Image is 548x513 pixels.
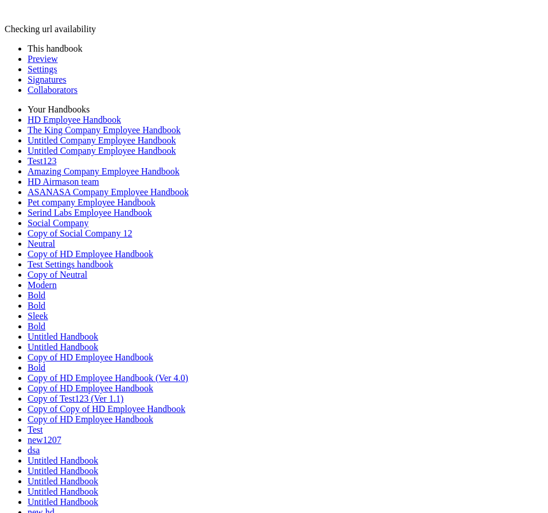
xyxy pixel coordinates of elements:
a: Bold [28,363,45,372]
a: Neutral [28,239,55,248]
a: Bold [28,290,45,300]
a: Bold [28,321,45,331]
a: Signatures [28,75,67,84]
a: Bold [28,301,45,310]
a: Test123 [28,156,56,166]
a: Untitled Handbook [28,487,98,496]
a: Copy of HD Employee Handbook [28,352,153,362]
li: Your Handbooks [28,104,543,115]
a: Amazing Company Employee Handbook [28,166,179,176]
a: Copy of HD Employee Handbook [28,414,153,424]
a: Serind Labs Employee Handbook [28,208,152,217]
li: This handbook [28,44,543,54]
a: Untitled Company Employee Handbook [28,146,176,156]
a: Untitled Company Employee Handbook [28,135,176,145]
a: ASANASA Company Employee Handbook [28,187,188,197]
a: Copy of HD Employee Handbook [28,249,153,259]
span: Checking url availability [5,24,96,34]
a: Untitled Handbook [28,342,98,352]
a: Copy of Test123 (Ver 1.1) [28,394,124,403]
a: Copy of HD Employee Handbook [28,383,153,393]
a: The King Company Employee Handbook [28,125,181,135]
a: Copy of Neutral [28,270,87,279]
a: new1207 [28,435,61,445]
a: HD Employee Handbook [28,115,121,125]
a: Test Settings handbook [28,259,113,269]
a: Untitled Handbook [28,476,98,486]
a: Untitled Handbook [28,456,98,465]
a: Settings [28,64,57,74]
a: Modern [28,280,57,290]
a: Collaborators [28,85,78,95]
a: Copy of HD Employee Handbook (Ver 4.0) [28,373,188,383]
a: Test [28,425,43,434]
a: Sleek [28,311,48,321]
a: Social Company [28,218,88,228]
a: dsa [28,445,40,455]
a: Preview [28,54,57,64]
a: HD Airmason team [28,177,99,186]
a: Untitled Handbook [28,332,98,341]
a: Untitled Handbook [28,466,98,476]
a: Untitled Handbook [28,497,98,507]
a: Copy of Copy of HD Employee Handbook [28,404,186,414]
a: Pet company Employee Handbook [28,197,156,207]
a: Copy of Social Company 12 [28,228,132,238]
